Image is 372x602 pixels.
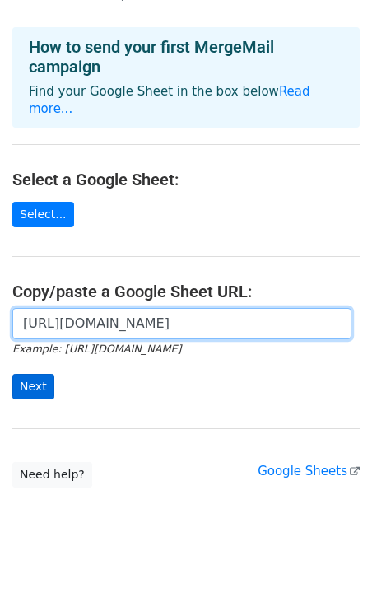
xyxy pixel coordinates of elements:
p: Find your Google Sheet in the box below [29,83,343,118]
h4: Select a Google Sheet: [12,170,360,189]
a: Select... [12,202,74,227]
a: Google Sheets [258,464,360,478]
input: Paste your Google Sheet URL here [12,308,351,339]
a: Need help? [12,462,92,488]
h4: How to send your first MergeMail campaign [29,37,343,77]
small: Example: [URL][DOMAIN_NAME] [12,343,181,355]
a: Read more... [29,84,310,116]
iframe: Chat Widget [290,523,372,602]
div: Widget de chat [290,523,372,602]
input: Next [12,374,54,399]
h4: Copy/paste a Google Sheet URL: [12,282,360,301]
